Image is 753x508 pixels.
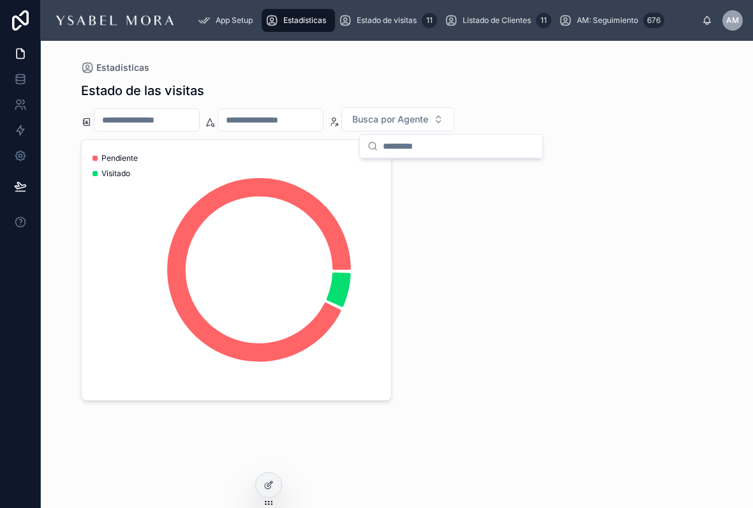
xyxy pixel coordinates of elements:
a: Estadísticas [81,61,149,74]
a: Estado de visitas11 [335,9,441,32]
span: App Setup [216,15,253,26]
h1: Estado de las visitas [81,82,204,100]
span: Estadísticas [96,61,149,74]
span: Estadísticas [283,15,326,26]
div: 676 [643,13,664,28]
div: chart [89,147,384,392]
span: AM [726,15,739,26]
span: Listado de Clientes [463,15,531,26]
img: App logo [51,10,179,31]
a: Listado de Clientes11 [441,9,555,32]
a: AM: Seguimiento676 [555,9,668,32]
div: 11 [536,13,551,28]
button: Select Button [341,107,454,131]
a: App Setup [194,9,262,32]
span: AM: Seguimiento [577,15,638,26]
span: Visitado [101,168,130,179]
span: Busca por Agente [352,113,428,126]
span: Estado de visitas [357,15,417,26]
div: scrollable content [189,6,702,34]
span: Pendiente [101,153,138,163]
div: 11 [422,13,437,28]
a: Estadísticas [262,9,335,32]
